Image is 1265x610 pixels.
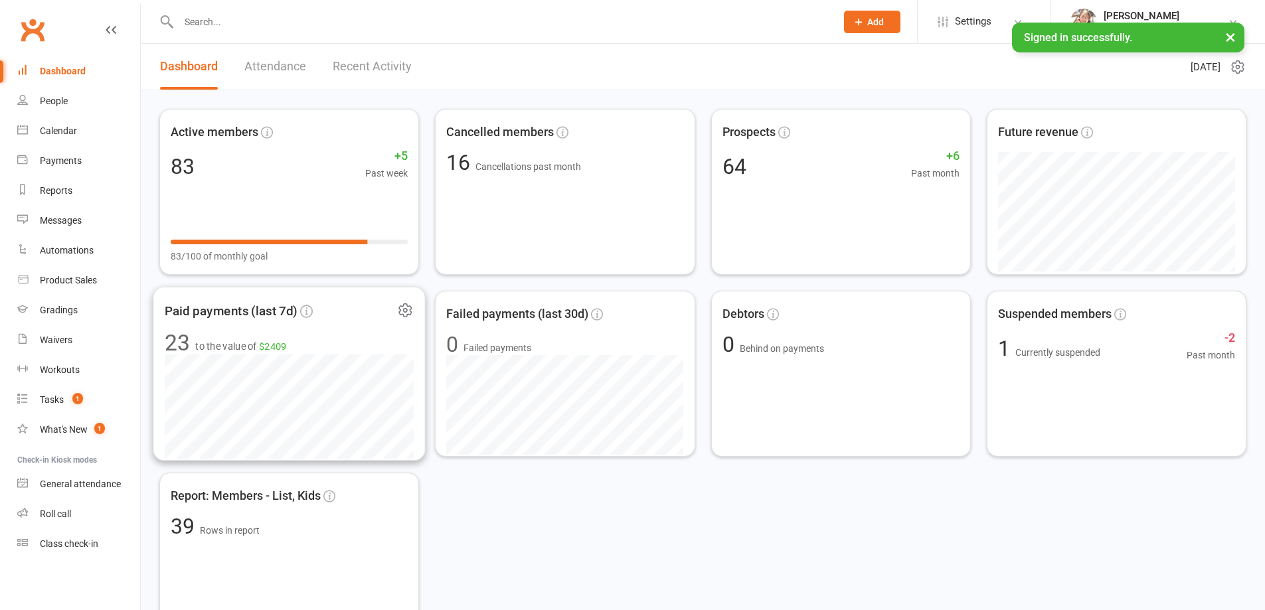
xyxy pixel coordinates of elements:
div: Roll call [40,508,71,519]
div: [PERSON_NAME] [1104,10,1228,22]
a: Clubworx [16,13,49,46]
div: Tasks [40,394,64,405]
input: Search... [175,13,827,31]
a: Product Sales [17,266,140,295]
a: Dashboard [17,56,140,86]
button: × [1219,23,1242,51]
a: Reports [17,176,140,206]
div: Payments [40,155,82,166]
a: Gradings [17,295,140,325]
div: Waivers [40,335,72,345]
a: Waivers [17,325,140,355]
div: What's New [40,424,88,435]
div: Workouts [40,364,80,375]
span: 1 [72,393,83,404]
a: People [17,86,140,116]
a: Payments [17,146,140,176]
a: Tasks 1 [17,385,140,415]
span: Signed in successfully. [1024,31,1132,44]
div: Calendar [40,125,77,136]
div: People [40,96,68,106]
a: Roll call [17,499,140,529]
a: Calendar [17,116,140,146]
div: Reports [40,185,72,196]
div: Point of [GEOGRAPHIC_DATA] [1104,22,1228,34]
div: Automations [40,245,94,256]
span: Settings [955,7,991,37]
a: What's New1 [17,415,140,445]
div: Product Sales [40,275,97,285]
img: thumb_image1684198901.png [1070,9,1097,35]
div: Dashboard [40,66,86,76]
div: General attendance [40,479,121,489]
span: Add [867,17,884,27]
button: Add [844,11,900,33]
div: Messages [40,215,82,226]
a: Automations [17,236,140,266]
span: 1 [94,423,105,434]
div: Gradings [40,305,78,315]
a: Workouts [17,355,140,385]
a: Messages [17,206,140,236]
a: General attendance kiosk mode [17,469,140,499]
div: Class check-in [40,538,98,549]
a: Class kiosk mode [17,529,140,559]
